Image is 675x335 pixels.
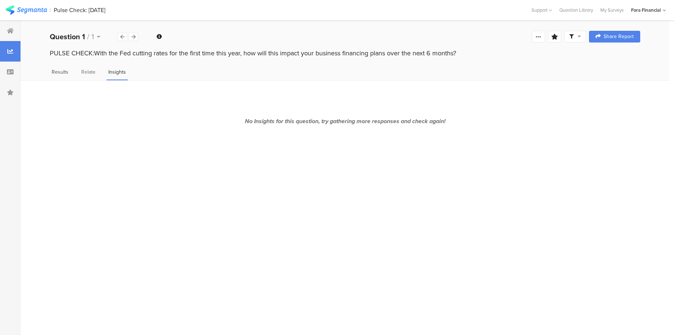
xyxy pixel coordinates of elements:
[556,7,597,14] a: Question Library
[87,31,89,42] span: /
[81,68,96,76] span: Relate
[54,7,105,14] div: Pulse Check: [DATE]
[631,7,661,14] div: Fora Financial
[604,34,634,39] span: Share Report
[108,68,126,76] span: Insights
[532,4,552,16] div: Support
[50,93,640,148] div: No Insights for this question, try gathering more responses and check again!
[52,68,68,76] span: Results
[92,31,94,42] span: 1
[597,7,627,14] a: My Surveys
[50,31,85,42] b: Question 1
[50,48,640,58] div: PULSE CHECK:With the Fed cutting rates for the first time this year, how will this impact your bu...
[50,6,51,14] div: |
[5,5,47,15] img: segmanta logo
